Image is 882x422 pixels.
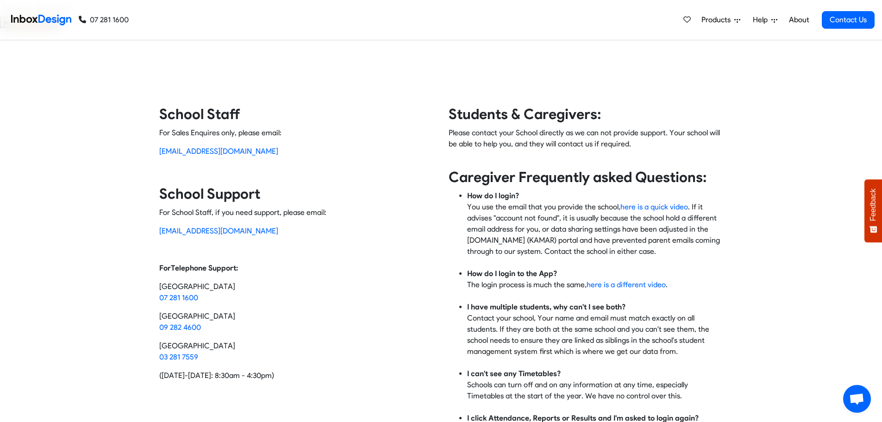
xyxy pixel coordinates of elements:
li: Schools can turn off and on any information at any time, especially Timetables at the start of th... [467,368,723,413]
strong: Caregiver Frequently asked Questions: [449,169,707,186]
strong: How do I login? [467,191,519,200]
span: Products [701,14,734,25]
p: For Sales Enquires only, please email: [159,127,434,139]
a: 03 281 7559 [159,353,198,361]
a: Products [698,11,744,29]
a: Contact Us [822,11,875,29]
span: Help [753,14,771,25]
li: The login process is much the same, . [467,268,723,302]
a: [EMAIL_ADDRESS][DOMAIN_NAME] [159,227,278,235]
a: here is a quick video [620,202,688,211]
button: Feedback - Show survey [864,179,882,242]
strong: Students & Caregivers: [449,106,601,123]
p: For School Staff, if you need support, please email: [159,207,434,218]
li: Contact your school, Your name and email must match exactly on all students. If they are both at ... [467,302,723,368]
span: Feedback [869,189,877,221]
a: 07 281 1600 [159,293,198,302]
p: Please contact your School directly as we can not provide support. Your school will be able to he... [449,127,723,161]
p: [GEOGRAPHIC_DATA] [159,281,434,303]
a: About [786,11,812,29]
strong: I can't see any Timetables? [467,369,561,378]
p: ([DATE]-[DATE]: 8:30am - 4:30pm) [159,370,434,381]
strong: School Support [159,185,260,202]
a: 07 281 1600 [79,14,129,25]
strong: Telephone Support: [171,264,238,272]
a: here is a different video [587,280,666,289]
strong: School Staff [159,106,240,123]
strong: I have multiple students, why can't I see both? [467,302,626,311]
a: Help [749,11,781,29]
strong: For [159,264,171,272]
a: 09 282 4600 [159,323,201,332]
strong: How do I login to the App? [467,269,557,278]
a: [EMAIL_ADDRESS][DOMAIN_NAME] [159,147,278,156]
p: [GEOGRAPHIC_DATA] [159,311,434,333]
p: [GEOGRAPHIC_DATA] [159,340,434,363]
li: You use the email that you provide the school, . If it advises "account not found", it is usually... [467,190,723,268]
div: Open chat [843,385,871,413]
